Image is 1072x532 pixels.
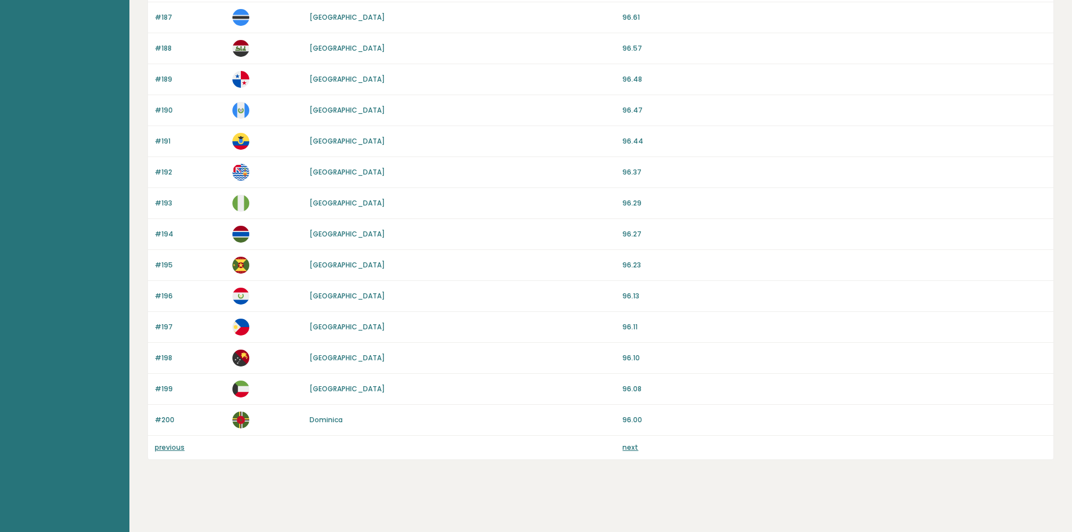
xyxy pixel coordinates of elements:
[622,198,1047,208] p: 96.29
[310,105,385,115] a: [GEOGRAPHIC_DATA]
[155,353,226,363] p: #198
[622,322,1047,332] p: 96.11
[155,136,226,146] p: #191
[155,167,226,177] p: #192
[232,412,249,428] img: dm.svg
[232,226,249,243] img: gm.svg
[232,133,249,150] img: ec.svg
[310,260,385,270] a: [GEOGRAPHIC_DATA]
[310,229,385,239] a: [GEOGRAPHIC_DATA]
[232,288,249,305] img: py.svg
[310,167,385,177] a: [GEOGRAPHIC_DATA]
[622,291,1047,301] p: 96.13
[622,43,1047,53] p: 96.57
[155,322,226,332] p: #197
[155,415,226,425] p: #200
[622,74,1047,84] p: 96.48
[310,291,385,301] a: [GEOGRAPHIC_DATA]
[155,12,226,23] p: #187
[232,102,249,119] img: gt.svg
[155,43,226,53] p: #188
[232,257,249,274] img: gd.svg
[622,136,1047,146] p: 96.44
[232,350,249,366] img: pg.svg
[310,322,385,332] a: [GEOGRAPHIC_DATA]
[310,415,343,424] a: Dominica
[155,229,226,239] p: #194
[155,74,226,84] p: #189
[155,291,226,301] p: #196
[622,353,1047,363] p: 96.10
[310,136,385,146] a: [GEOGRAPHIC_DATA]
[232,9,249,26] img: bw.svg
[622,260,1047,270] p: 96.23
[232,71,249,88] img: pa.svg
[622,229,1047,239] p: 96.27
[232,381,249,397] img: kw.svg
[310,198,385,208] a: [GEOGRAPHIC_DATA]
[622,105,1047,115] p: 96.47
[232,195,249,212] img: ng.svg
[310,74,385,84] a: [GEOGRAPHIC_DATA]
[622,12,1047,23] p: 96.61
[622,442,638,452] a: next
[310,43,385,53] a: [GEOGRAPHIC_DATA]
[310,353,385,363] a: [GEOGRAPHIC_DATA]
[310,384,385,394] a: [GEOGRAPHIC_DATA]
[232,40,249,57] img: iq.svg
[232,164,249,181] img: io.svg
[622,415,1047,425] p: 96.00
[622,167,1047,177] p: 96.37
[155,105,226,115] p: #190
[232,319,249,336] img: ph.svg
[622,384,1047,394] p: 96.08
[155,260,226,270] p: #195
[310,12,385,22] a: [GEOGRAPHIC_DATA]
[155,442,185,452] a: previous
[155,384,226,394] p: #199
[155,198,226,208] p: #193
